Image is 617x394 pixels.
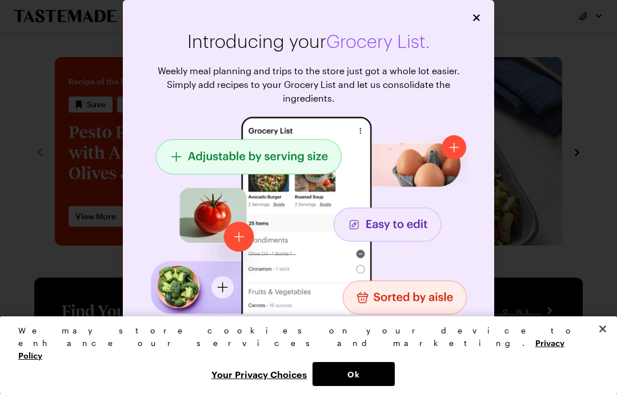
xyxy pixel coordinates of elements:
p: Weekly meal planning and trips to the store just got a whole lot easier. Simply add recipes to yo... [146,64,471,105]
div: We may store cookies on your device to enhance our services and marketing. [18,324,589,362]
div: Privacy [18,324,589,386]
button: Ok [312,362,395,386]
button: Close [470,11,483,24]
button: Your Privacy Choices [206,362,312,386]
span: Grocery List. [326,32,430,53]
h2: Introducing your [146,32,471,53]
button: Close [590,316,615,341]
